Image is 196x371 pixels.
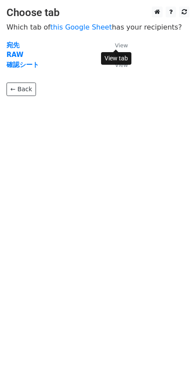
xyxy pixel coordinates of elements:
[101,52,131,65] div: View tab
[153,329,196,371] div: チャットウィジェット
[106,61,128,69] a: View
[7,7,189,19] h3: Choose tab
[7,41,20,49] a: 宛先
[50,23,112,31] a: this Google Sheet
[7,83,36,96] a: ← Back
[7,51,23,59] a: RAW
[115,42,128,49] small: View
[153,329,196,371] iframe: Chat Widget
[115,62,128,68] small: View
[7,23,189,32] p: Which tab of has your recipients?
[7,61,39,69] a: 確認シート
[106,41,128,49] a: View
